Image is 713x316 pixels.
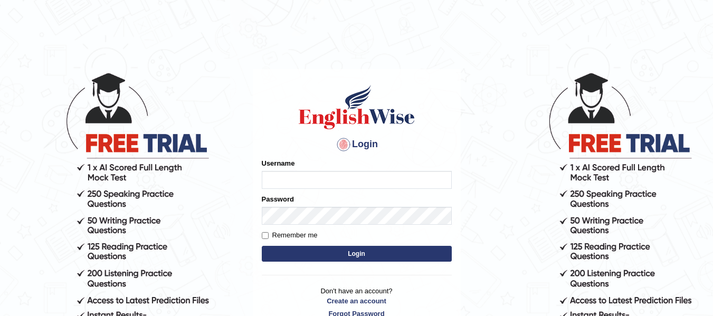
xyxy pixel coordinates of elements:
h4: Login [262,136,452,153]
input: Remember me [262,232,269,239]
label: Password [262,194,294,204]
img: Logo of English Wise sign in for intelligent practice with AI [297,83,417,131]
a: Create an account [262,296,452,306]
label: Remember me [262,230,318,241]
button: Login [262,246,452,262]
label: Username [262,158,295,168]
